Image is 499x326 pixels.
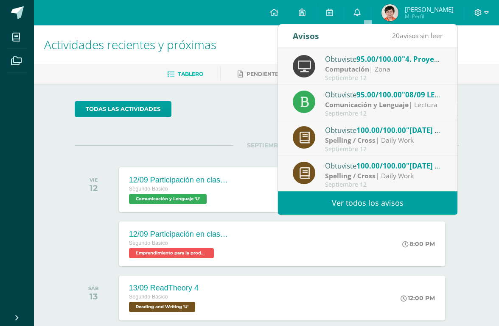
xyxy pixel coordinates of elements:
[293,24,319,47] div: Avisos
[167,67,203,81] a: Tablero
[325,146,443,153] div: Septiembre 12
[129,175,231,185] div: 12/09 Participación en clase 🙋‍♂️🙋‍♀️
[402,240,435,248] div: 8:00 PM
[356,125,406,135] span: 100.00/100.00
[325,160,443,171] div: Obtuviste en
[88,285,99,291] div: SÁB
[88,291,99,301] div: 13
[44,36,216,52] span: Actividades recientes y próximas
[325,171,443,181] div: | Daily Work
[356,161,406,171] span: 100.00/100.00
[405,5,454,14] span: [PERSON_NAME]
[129,194,207,204] span: Comunicación y Lenguaje 'U'
[178,71,203,77] span: Tablero
[129,284,199,293] div: 13/09 ReadTheory 4
[325,181,443,188] div: Septiembre 12
[129,302,195,312] span: Reading and Writing 'U'
[325,75,443,82] div: Septiembre 12
[278,191,457,215] a: Ver todos los avisos
[325,100,409,109] strong: Comunicación y Lenguaje
[129,294,168,300] span: Segundo Básico
[356,90,402,99] span: 95.00/100.00
[90,177,98,183] div: VIE
[325,53,443,64] div: Obtuviste en
[75,101,171,117] a: todas las Actividades
[381,4,398,21] img: ecf0108526d228cfadd5038f86317fc0.png
[238,67,319,81] a: Pendientes de entrega
[325,135,376,145] strong: Spelling / Cross
[356,54,402,64] span: 95.00/100.00
[325,135,443,145] div: | Daily Work
[129,186,168,192] span: Segundo Básico
[325,89,443,100] div: Obtuviste en
[406,125,491,135] span: "[DATE] Book Lesson 31"
[325,64,369,74] strong: Computación
[129,229,231,239] div: 12/09 Participación en clase 🙋‍♂️🙋‍♀️
[129,240,168,246] span: Segundo Básico
[392,31,443,40] span: avisos sin leer
[325,64,443,74] div: | Zona
[325,171,376,180] strong: Spelling / Cross
[406,161,491,171] span: "[DATE] Book Lesson 31"
[405,13,454,20] span: Mi Perfil
[325,110,443,117] div: Septiembre 12
[247,71,319,77] span: Pendientes de entrega
[325,124,443,135] div: Obtuviste en
[129,248,214,258] span: Emprendimiento para la productividad 'U'
[401,294,435,302] div: 12:00 PM
[392,31,400,40] span: 20
[233,141,300,149] span: SEPTIEMBRE
[325,100,443,110] div: | Lectura
[90,183,98,193] div: 12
